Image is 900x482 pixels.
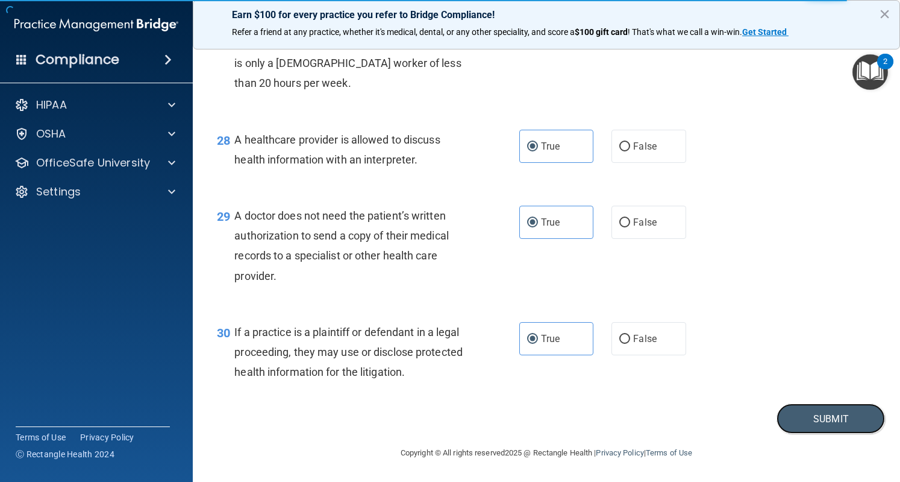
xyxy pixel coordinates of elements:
[777,404,885,434] button: Submit
[14,127,175,141] a: OSHA
[80,431,134,443] a: Privacy Policy
[16,448,114,460] span: Ⓒ Rectangle Health 2024
[36,98,67,112] p: HIPAA
[327,434,766,472] div: Copyright © All rights reserved 2025 @ Rectangle Health | |
[633,141,657,152] span: False
[527,335,538,344] input: True
[541,333,560,344] span: True
[36,51,119,68] h4: Compliance
[628,27,742,37] span: ! That's what we call a win-win.
[541,141,560,152] span: True
[234,133,440,166] span: A healthcare provider is allowed to discuss health information with an interpreter.
[633,217,657,228] span: False
[541,217,560,228] span: True
[527,142,538,151] input: True
[234,209,449,282] span: A doctor does not need the patient’s written authorization to send a copy of their medical record...
[883,62,887,77] div: 2
[217,326,230,340] span: 30
[14,13,178,37] img: PMB logo
[619,218,630,227] input: False
[742,27,787,37] strong: Get Started
[619,335,630,344] input: False
[852,54,888,90] button: Open Resource Center, 2 new notifications
[232,9,861,21] p: Earn $100 for every practice you refer to Bridge Compliance!
[14,98,175,112] a: HIPAA
[633,333,657,344] span: False
[596,448,643,457] a: Privacy Policy
[14,156,175,170] a: OfficeSafe University
[232,27,575,37] span: Refer a friend at any practice, whether it's medical, dental, or any other speciality, and score a
[575,27,628,37] strong: $100 gift card
[879,4,890,24] button: Close
[36,127,66,141] p: OSHA
[36,185,81,199] p: Settings
[36,156,150,170] p: OfficeSafe University
[217,133,230,148] span: 28
[217,209,230,224] span: 29
[234,326,463,378] span: If a practice is a plaintiff or defendant in a legal proceeding, they may use or disclose protect...
[742,27,789,37] a: Get Started
[16,431,66,443] a: Terms of Use
[646,448,692,457] a: Terms of Use
[527,218,538,227] input: True
[619,142,630,151] input: False
[14,185,175,199] a: Settings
